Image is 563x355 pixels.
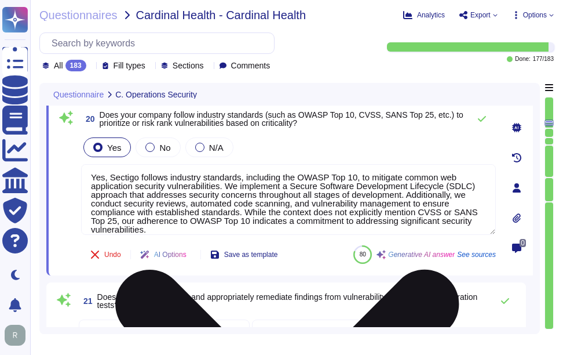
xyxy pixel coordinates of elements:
[79,297,93,305] span: 21
[114,61,145,70] span: Fill types
[159,143,170,153] span: No
[417,12,445,19] span: Analytics
[136,9,306,21] span: Cardinal Health - Cardinal Health
[5,325,25,346] img: user
[403,10,445,20] button: Analytics
[2,323,34,348] button: user
[523,12,547,19] span: Options
[173,61,204,70] span: Sections
[100,110,463,128] span: Does your company follow industry standards (such as OWASP Top 10, CVSS, SANS Top 25, etc.) to pr...
[46,33,274,53] input: Search by keywords
[107,143,121,153] span: Yes
[81,115,95,123] span: 20
[470,12,491,19] span: Export
[209,143,224,153] span: N/A
[53,90,104,99] span: Questionnaire
[533,56,554,62] span: 177 / 183
[54,61,63,70] span: All
[360,251,366,258] span: 80
[81,164,496,235] textarea: Yes, Sectigo follows industry standards, including the OWASP Top 10, to mitigate common web appli...
[520,239,526,247] span: 0
[115,90,197,99] span: C. Operations Security
[39,9,118,21] span: Questionnaires
[515,56,531,62] span: Done:
[65,60,86,71] div: 183
[231,61,270,70] span: Comments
